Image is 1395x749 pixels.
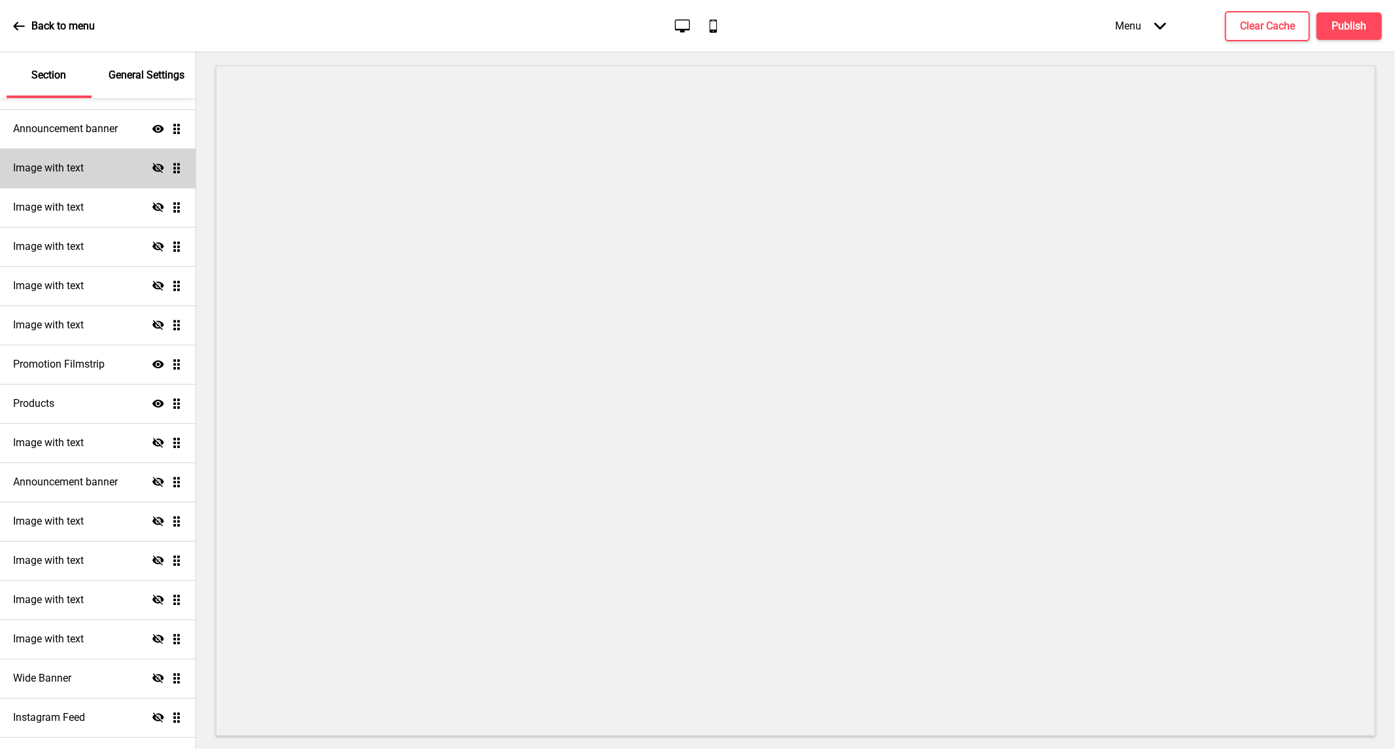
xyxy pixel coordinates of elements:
[31,68,66,82] p: Section
[13,161,84,175] h4: Image with text
[109,68,184,82] p: General Settings
[13,318,84,332] h4: Image with text
[13,396,54,411] h4: Products
[13,279,84,293] h4: Image with text
[13,200,84,215] h4: Image with text
[13,9,95,44] a: Back to menu
[13,553,84,568] h4: Image with text
[1225,11,1310,41] button: Clear Cache
[13,514,84,529] h4: Image with text
[1317,12,1382,40] button: Publish
[1240,19,1295,33] h4: Clear Cache
[13,239,84,254] h4: Image with text
[13,632,84,646] h4: Image with text
[31,19,95,33] p: Back to menu
[1332,19,1367,33] h4: Publish
[13,122,118,136] h4: Announcement banner
[13,710,85,725] h4: Instagram Feed
[1102,7,1179,45] div: Menu
[13,436,84,450] h4: Image with text
[13,475,118,489] h4: Announcement banner
[13,357,105,372] h4: Promotion Filmstrip
[13,593,84,607] h4: Image with text
[13,671,71,686] h4: Wide Banner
